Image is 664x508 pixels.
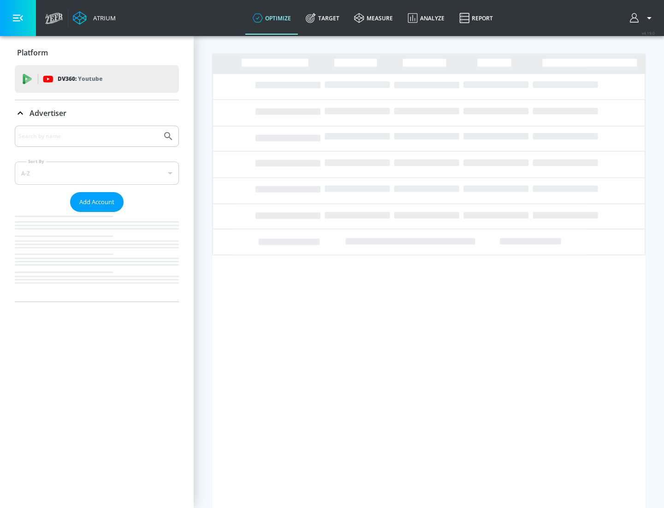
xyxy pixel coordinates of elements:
a: Atrium [73,11,116,25]
div: Platform [15,40,179,66]
a: Report [452,1,500,35]
a: measure [347,1,400,35]
input: Search by name [18,130,158,142]
span: Add Account [79,197,114,207]
a: Target [298,1,347,35]
span: v 4.19.0 [642,30,655,36]
div: DV360: Youtube [15,65,179,93]
nav: list of Advertiser [15,212,179,302]
div: Advertiser [15,126,179,302]
label: Sort By [26,158,46,164]
p: Platform [17,48,48,58]
button: Add Account [70,192,124,212]
p: Youtube [78,74,102,84]
p: DV360: [58,74,102,84]
a: optimize [245,1,298,35]
p: Advertiser [30,108,66,118]
div: Advertiser [15,100,179,126]
div: Atrium [89,14,116,22]
div: A-Z [15,162,179,185]
a: Analyze [400,1,452,35]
